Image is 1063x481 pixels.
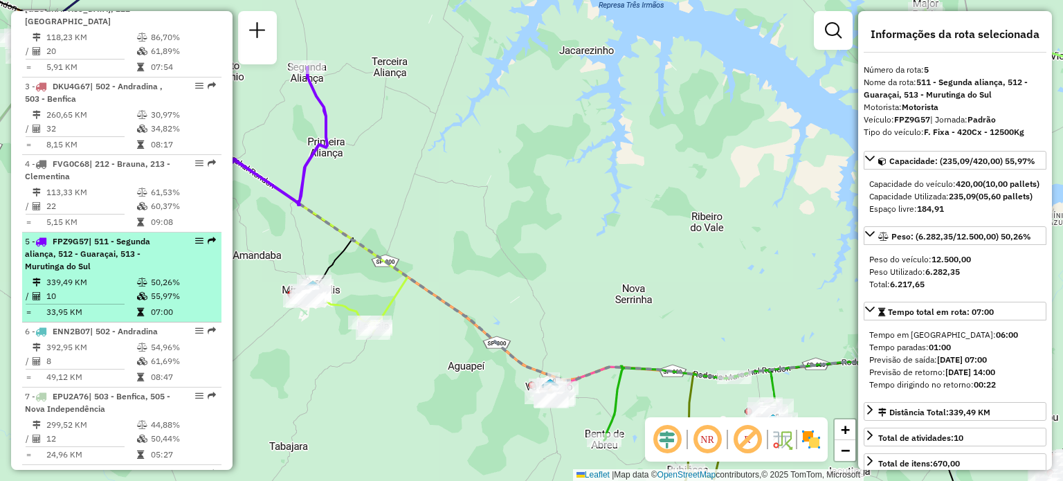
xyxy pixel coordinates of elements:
i: % de utilização da cubagem [137,435,147,443]
i: Tempo total em rota [137,63,144,71]
td: 54,96% [150,341,216,354]
img: GUARARAPES [764,413,782,431]
span: | 502 - Andradina [90,326,158,336]
a: Tempo total em rota: 07:00 [864,302,1046,320]
td: 33,95 KM [46,305,136,319]
a: Zoom out [835,440,855,461]
strong: Padrão [967,114,996,125]
strong: (10,00 pallets) [983,179,1039,189]
i: % de utilização do peso [137,278,147,287]
span: + [841,421,850,438]
div: Total: [869,278,1041,291]
i: Distância Total [33,33,41,42]
i: Distância Total [33,421,41,429]
td: 07:54 [150,60,216,74]
em: Rota exportada [208,159,216,167]
i: % de utilização do peso [137,111,147,119]
strong: 235,09 [949,191,976,201]
td: 09:08 [150,215,216,229]
i: Tempo total em rota [137,451,144,459]
strong: 184,91 [917,203,944,214]
i: % de utilização do peso [137,188,147,197]
div: Map data © contributors,© 2025 TomTom, Microsoft [573,469,864,481]
a: Peso: (6.282,35/12.500,00) 50,26% [864,226,1046,245]
span: FPZ9G57 [53,236,89,246]
div: Tipo do veículo: [864,126,1046,138]
i: % de utilização da cubagem [137,357,147,365]
td: 10 [46,289,136,303]
td: 49,12 KM [46,370,136,384]
div: Nome da rota: [864,76,1046,101]
td: 07:00 [150,305,216,319]
strong: 06:00 [996,329,1018,340]
div: Motorista: [864,101,1046,114]
td: = [25,448,32,462]
span: Total de atividades: [878,433,963,443]
i: Total de Atividades [33,47,41,55]
span: | 212 - Brauna, 213 - Clementina [25,158,170,181]
span: | 511 - Segunda aliança, 512 - Guaraçai, 513 - Murutinga do Sul [25,236,150,271]
a: Leaflet [576,470,610,480]
span: EPU2A76 [53,391,89,401]
span: − [841,442,850,459]
span: | Jornada: [930,114,996,125]
span: DKU4G67 [53,81,90,91]
td: 55,97% [150,289,216,303]
div: Total de itens: [878,457,960,470]
span: | [612,470,614,480]
td: / [25,354,32,368]
span: 4 - [25,158,170,181]
i: % de utilização do peso [137,421,147,429]
strong: FPZ9G57 [894,114,930,125]
div: Previsão de saída: [869,354,1041,366]
a: Capacidade: (235,09/420,00) 55,97% [864,151,1046,170]
td: 61,53% [150,185,216,199]
td: = [25,215,32,229]
em: Rota exportada [208,327,216,335]
div: Tempo paradas: [869,341,1041,354]
em: Opções [195,327,203,335]
em: Opções [195,392,203,400]
strong: [DATE] 07:00 [937,354,987,365]
span: 339,49 KM [949,407,990,417]
td: 113,33 KM [46,185,136,199]
td: 8,15 KM [46,138,136,152]
img: MIRANDÓPOLIS [304,280,322,298]
a: Distância Total:339,49 KM [864,402,1046,421]
em: Rota exportada [208,237,216,245]
span: FVG0C68 [53,158,89,169]
div: Número da rota: [864,64,1046,76]
td: 08:47 [150,370,216,384]
em: Opções [195,82,203,90]
td: / [25,122,32,136]
i: Distância Total [33,111,41,119]
td: / [25,289,32,303]
strong: 5 [924,64,929,75]
div: Capacidade Utilizada: [869,190,1041,203]
td: 118,23 KM [46,30,136,44]
span: ENN2B07 [53,326,90,336]
td: 5,91 KM [46,60,136,74]
a: Zoom in [835,419,855,440]
div: Veículo: [864,114,1046,126]
td: 299,52 KM [46,418,136,432]
strong: 420,00 [956,179,983,189]
td: 08:17 [150,138,216,152]
td: 30,97% [150,108,216,122]
i: Distância Total [33,343,41,352]
td: 5,15 KM [46,215,136,229]
td: = [25,60,32,74]
h4: Informações da rota selecionada [864,28,1046,41]
td: 12 [46,432,136,446]
span: | 503 - Benfica, 505 - Nova Independência [25,391,170,414]
i: % de utilização da cubagem [137,292,147,300]
span: 5 - [25,236,150,271]
img: VALPARAISO [541,378,559,396]
td: / [25,199,32,213]
i: Total de Atividades [33,125,41,133]
span: 7 - [25,391,170,414]
i: % de utilização da cubagem [137,47,147,55]
img: Fluxo de ruas [771,428,793,451]
i: Total de Atividades [33,435,41,443]
div: Tempo dirigindo no retorno: [869,379,1041,391]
